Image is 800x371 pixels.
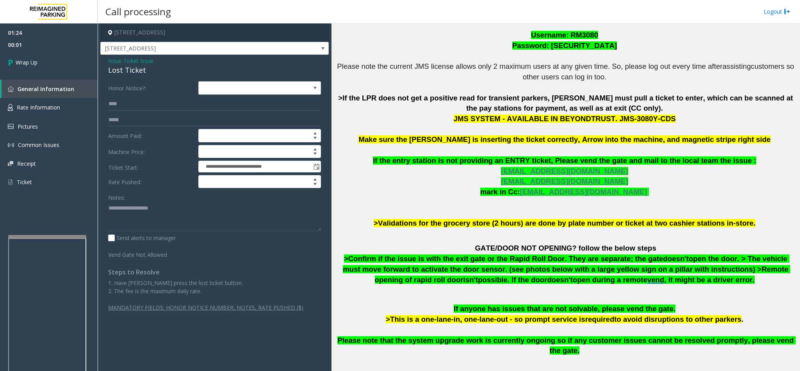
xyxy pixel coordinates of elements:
span: Rate Information [17,104,60,111]
img: 'icon' [8,179,13,186]
label: Machine Price: [106,145,196,158]
img: 'icon' [8,142,14,148]
div: Lost Ticket [108,65,321,75]
span: JMS SYSTEM - AVAILABLE IN BEYONDTRUST. JMS-3080Y-CDS [454,115,676,123]
span: Pictures [18,123,38,130]
span: Ticket [17,178,32,186]
h4: [STREET_ADDRESS] [100,23,329,42]
span: assisting [722,62,751,70]
span: Increase value [310,145,321,152]
span: Decrease value [310,182,321,188]
label: Vend Gate Not Allowed [106,248,196,259]
span: Ticket Issue [123,57,153,65]
span: open the door. > The vehicle must move forward to activate the door sensor. (see photos below wit... [343,255,790,283]
span: [EMAIL_ADDRESS][DOMAIN_NAME] [501,177,628,185]
span: Please note that the system upgrade work is currently ongoing so if any customer issues cannot be... [337,336,796,355]
u: MANDATORY FIELDS: HONOR NOTICE NUMBER, NOTES [108,304,255,311]
span: doesn't [663,255,689,263]
label: Send alerts to manager [108,234,176,242]
span: open during a remote [573,276,647,284]
span: >This is a one-lane-in, one-lane-out - so prompt service is [386,315,585,323]
label: Ticket Start: [106,161,196,172]
img: 'icon' [8,161,13,166]
span: Make sure the [PERSON_NAME] is inserting the ticket correctly, Arrow into the machine, and magnet... [358,135,770,143]
span: Common Issues [18,141,59,149]
h4: Steps to Resolve [108,269,321,276]
label: Rate Pushed: [106,175,196,188]
span: [EMAIL_ADDRESS][DOMAIN_NAME] [501,167,628,175]
span: Please note the current JMS license allows only 2 maximum users at any given time. So, please log... [337,62,722,70]
span: If anyone has issues that are not solvable, please vend the gate. [454,305,675,313]
label: Honor Notice?: [106,81,196,95]
img: 'icon' [8,86,14,92]
span: >Confirm if the issue is with the exit gate or the Rapid Roll Door. They are separate; the gate [344,255,663,263]
span: Password: [SECURITY_DATA] [512,41,617,50]
span: Decrease value [310,152,321,158]
span: mark in Cc: [480,188,520,196]
span: Issue [108,57,121,65]
a: [EMAIL_ADDRESS][DOMAIN_NAME] [501,168,628,175]
span: isn't [463,276,478,284]
span: to avoid disruptions to other parkers [614,315,741,323]
span: - [121,57,153,65]
a: [EMAIL_ADDRESS][DOMAIN_NAME] [501,179,628,185]
img: 'icon' [8,124,14,129]
span: . [741,315,743,323]
span: Wrap Up [16,58,37,66]
a: Logout [764,7,790,16]
label: Notes: [108,191,125,202]
span: Username: RM3080 [531,31,598,39]
a: General Information [2,80,98,98]
h3: Call processing [102,2,175,21]
span: Increase value [310,176,321,182]
span: Decrease value [310,136,321,142]
span: Toggle popup [312,161,321,172]
span: If the entry station is not providing an ENTRY ticket, Please vend the gate and mail to the local... [373,156,756,165]
span: >Validations for the grocery store (2 hours) are done by plate number or ticket at two cashier st... [374,219,755,227]
span: Increase value [310,129,321,136]
span: possible. If the door [478,276,547,284]
span: , it might be a driver error. [664,276,754,284]
a: [EMAIL_ADDRESS][DOMAIN_NAME] [520,189,647,195]
span: vend [647,276,665,284]
label: Amount Paid: [106,129,196,142]
span: [EMAIL_ADDRESS][DOMAIN_NAME] [520,188,647,196]
span: General Information [18,85,74,93]
img: logout [784,7,790,16]
span: Receipt [17,160,36,167]
u: , RATE PUSHED ($) [255,304,303,311]
span: GATE/DOOR NOT OPENING? follow the below steps [475,244,656,252]
span: [STREET_ADDRESS] [101,42,283,55]
p: 1. Have [PERSON_NAME] press the lost ticket button. 2. The fee is the maximum daily rate. [108,279,321,295]
span: doesn't [547,276,573,284]
span: required [585,315,615,323]
span: >If the LPR does not get a positive read for transient parkers, [PERSON_NAME] must pull a ticket ... [338,94,795,113]
img: 'icon' [8,104,13,111]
